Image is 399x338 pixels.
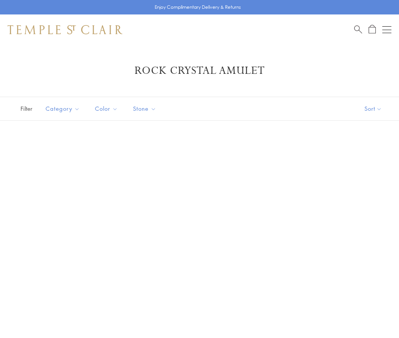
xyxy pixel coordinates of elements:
[369,25,376,34] a: Open Shopping Bag
[127,100,162,117] button: Stone
[347,97,399,120] button: Show sort by
[155,3,241,11] p: Enjoy Complimentary Delivery & Returns
[91,104,123,113] span: Color
[354,25,362,34] a: Search
[89,100,123,117] button: Color
[129,104,162,113] span: Stone
[382,25,391,34] button: Open navigation
[40,100,85,117] button: Category
[42,104,85,113] span: Category
[8,25,122,34] img: Temple St. Clair
[19,64,380,78] h1: Rock Crystal Amulet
